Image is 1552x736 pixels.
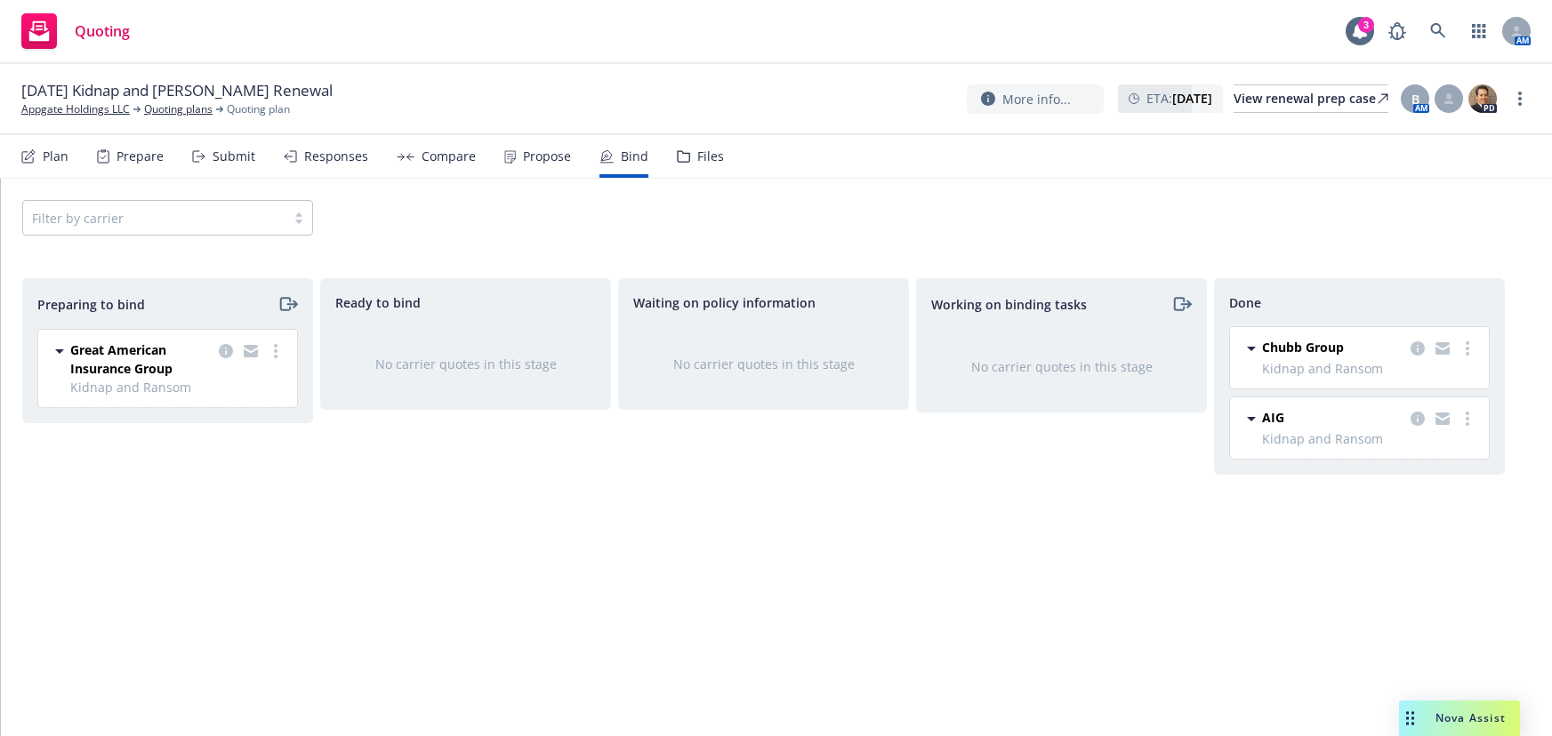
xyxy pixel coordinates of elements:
[647,355,880,373] div: No carrier quotes in this stage
[1407,408,1428,429] a: copy logging email
[1468,84,1497,113] img: photo
[1234,85,1388,112] div: View renewal prep case
[422,149,476,164] div: Compare
[1432,408,1453,429] a: copy logging email
[1262,359,1478,378] span: Kidnap and Ransom
[1172,90,1212,107] strong: [DATE]
[1146,89,1212,108] span: ETA :
[1234,84,1388,113] a: View renewal prep case
[213,149,255,164] div: Submit
[1411,90,1419,108] span: B
[1435,710,1506,725] span: Nova Assist
[240,340,261,362] a: copy logging email
[633,293,816,312] span: Waiting on policy information
[621,149,648,164] div: Bind
[144,101,213,117] a: Quoting plans
[1399,700,1421,736] div: Drag to move
[945,357,1178,376] div: No carrier quotes in this stage
[1509,88,1531,109] a: more
[1407,338,1428,359] a: copy logging email
[227,101,290,117] span: Quoting plan
[350,355,582,373] div: No carrier quotes in this stage
[1229,293,1261,312] span: Done
[1002,90,1071,108] span: More info...
[697,149,724,164] div: Files
[931,295,1087,314] span: Working on binding tasks
[1399,700,1520,736] button: Nova Assist
[14,6,137,56] a: Quoting
[304,149,368,164] div: Responses
[70,378,286,396] span: Kidnap and Ransom
[43,149,68,164] div: Plan
[1432,338,1453,359] a: copy logging email
[1379,13,1415,49] a: Report a Bug
[265,340,286,362] a: more
[215,340,237,362] a: copy logging email
[1170,293,1192,315] a: moveRight
[335,293,421,312] span: Ready to bind
[277,293,298,315] a: moveRight
[75,24,130,38] span: Quoting
[1358,17,1374,33] div: 3
[37,295,145,314] span: Preparing to bind
[21,80,333,101] span: [DATE] Kidnap and [PERSON_NAME] Renewal
[70,340,212,378] span: Great American Insurance Group
[1262,429,1478,448] span: Kidnap and Ransom
[1457,338,1478,359] a: more
[117,149,164,164] div: Prepare
[1461,13,1497,49] a: Switch app
[1420,13,1456,49] a: Search
[967,84,1104,114] button: More info...
[21,101,130,117] a: Appgate Holdings LLC
[1262,338,1344,356] span: Chubb Group
[523,149,571,164] div: Propose
[1457,408,1478,429] a: more
[1262,408,1284,427] span: AIG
